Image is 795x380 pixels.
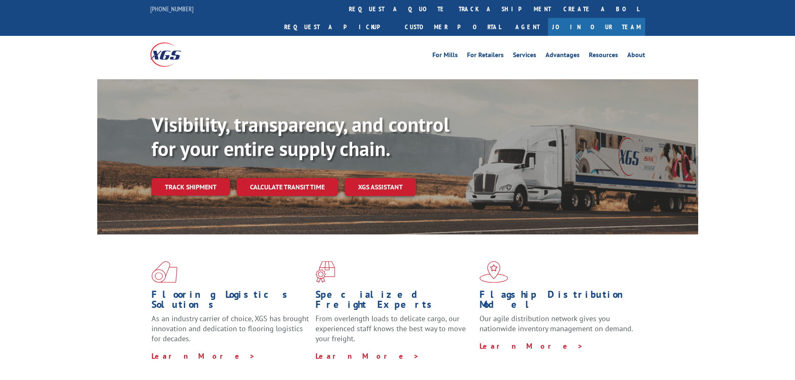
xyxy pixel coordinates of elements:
h1: Flagship Distribution Model [480,289,637,314]
a: About [627,52,645,61]
a: XGS ASSISTANT [345,178,416,196]
a: Resources [589,52,618,61]
a: Customer Portal [399,18,507,36]
b: Visibility, transparency, and control for your entire supply chain. [151,111,449,161]
a: Request a pickup [278,18,399,36]
a: Services [513,52,536,61]
a: For Mills [432,52,458,61]
a: [PHONE_NUMBER] [150,5,194,13]
a: Join Our Team [548,18,645,36]
a: Learn More > [480,341,583,351]
a: Learn More > [151,351,255,361]
a: Agent [507,18,548,36]
a: Calculate transit time [237,178,338,196]
a: Learn More > [315,351,419,361]
a: Advantages [545,52,580,61]
a: For Retailers [467,52,504,61]
img: xgs-icon-focused-on-flooring-red [315,261,335,283]
img: xgs-icon-total-supply-chain-intelligence-red [151,261,177,283]
p: From overlength loads to delicate cargo, our experienced staff knows the best way to move your fr... [315,314,473,351]
img: xgs-icon-flagship-distribution-model-red [480,261,508,283]
h1: Flooring Logistics Solutions [151,289,309,314]
h1: Specialized Freight Experts [315,289,473,314]
span: As an industry carrier of choice, XGS has brought innovation and dedication to flooring logistics... [151,314,309,343]
a: Track shipment [151,178,230,196]
span: Our agile distribution network gives you nationwide inventory management on demand. [480,314,633,333]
